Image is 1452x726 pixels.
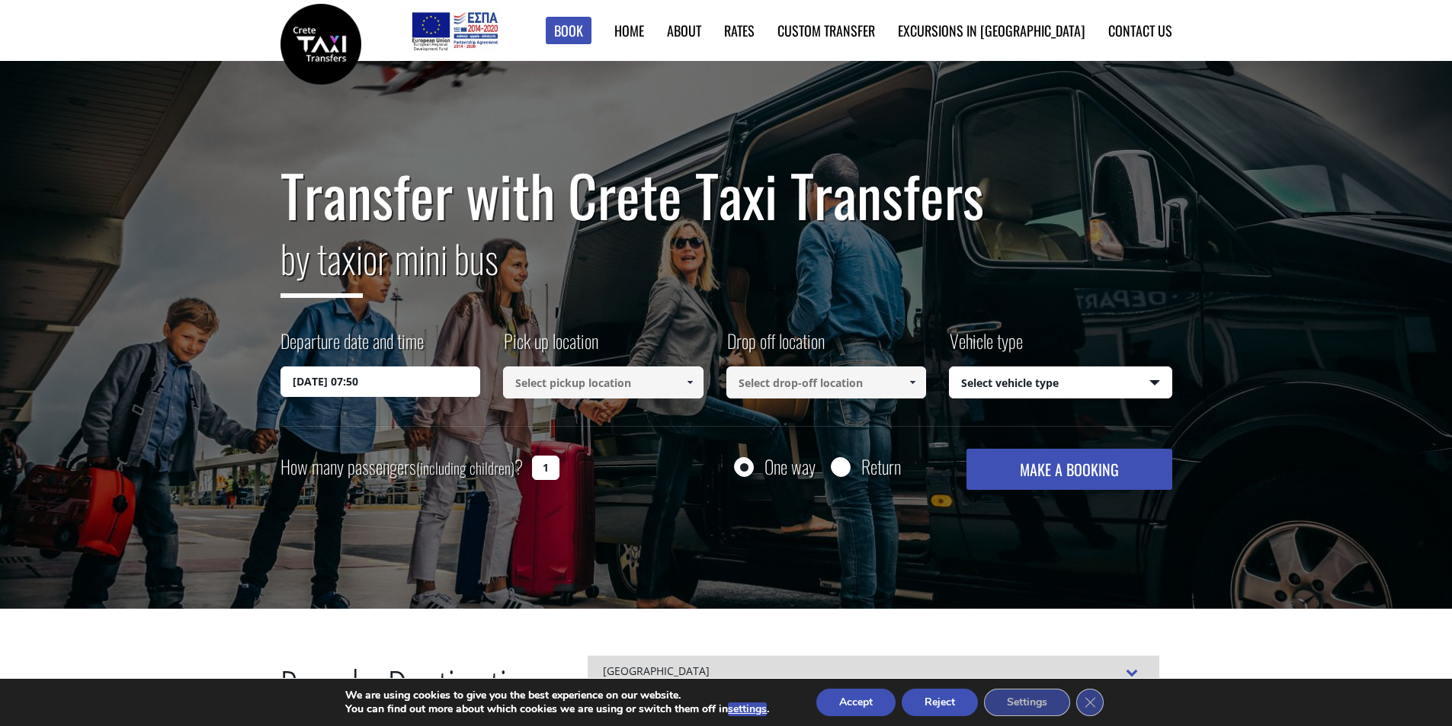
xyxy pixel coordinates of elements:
[724,21,755,40] a: Rates
[950,367,1172,399] span: Select vehicle type
[1076,689,1104,716] button: Close GDPR Cookie Banner
[898,21,1085,40] a: Excursions in [GEOGRAPHIC_DATA]
[726,328,825,366] label: Drop off location
[667,21,701,40] a: About
[728,702,767,716] button: settings
[984,689,1070,716] button: Settings
[816,689,896,716] button: Accept
[677,366,702,398] a: Show All Items
[902,689,978,716] button: Reject
[280,328,424,366] label: Departure date and time
[900,366,925,398] a: Show All Items
[588,655,1159,689] div: [GEOGRAPHIC_DATA]
[966,449,1172,490] button: MAKE A BOOKING
[280,656,387,726] span: Popular
[280,227,1172,309] h2: or mini bus
[503,328,598,366] label: Pick up location
[280,229,363,298] span: by taxi
[949,328,1023,366] label: Vehicle type
[409,8,500,53] img: e-bannersEUERDF180X90.jpg
[280,163,1172,227] h1: Transfer with Crete Taxi Transfers
[280,4,361,85] img: Crete Taxi Transfers | Safe Taxi Transfer Services from to Heraklion Airport, Chania Airport, Ret...
[416,456,514,479] small: (including children)
[546,17,591,45] a: Book
[503,366,704,398] input: Select pickup location
[345,689,769,702] p: We are using cookies to give you the best experience on our website.
[280,34,361,50] a: Crete Taxi Transfers | Safe Taxi Transfer Services from to Heraklion Airport, Chania Airport, Ret...
[345,702,769,716] p: You can find out more about which cookies we are using or switch them off in .
[614,21,644,40] a: Home
[280,449,523,486] label: How many passengers ?
[726,366,927,398] input: Select drop-off location
[1108,21,1172,40] a: Contact us
[777,21,875,40] a: Custom Transfer
[764,457,816,476] label: One way
[861,457,901,476] label: Return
